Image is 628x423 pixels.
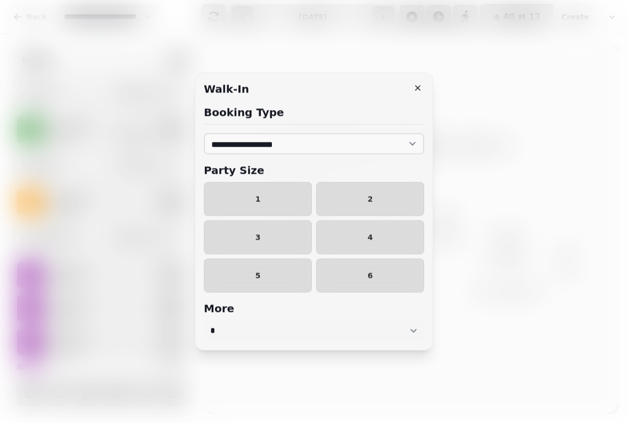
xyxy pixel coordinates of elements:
span: 4 [325,234,415,241]
button: 4 [316,221,424,255]
button: 5 [204,259,312,293]
button: 6 [316,259,424,293]
button: 1 [204,182,312,216]
span: 3 [213,234,303,241]
span: 6 [325,272,415,280]
span: 2 [325,196,415,203]
h2: Party Size [204,163,265,178]
button: 3 [204,221,312,255]
h2: Walk-in [204,82,249,97]
span: 5 [213,272,303,280]
button: 2 [316,182,424,216]
h2: Booking Type [204,105,284,120]
span: 1 [213,196,303,203]
h2: More [204,301,408,316]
